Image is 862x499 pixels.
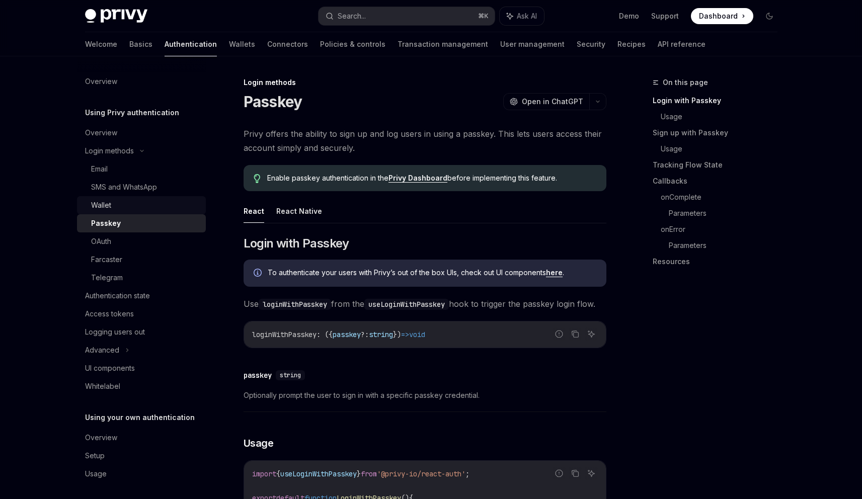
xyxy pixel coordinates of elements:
span: Privy offers the ability to sign up and log users in using a passkey. This lets users access thei... [244,127,606,155]
span: Dashboard [699,11,738,21]
div: Overview [85,127,117,139]
div: Setup [85,450,105,462]
span: Usage [244,436,274,450]
div: Advanced [85,344,119,356]
a: Usage [77,465,206,483]
span: void [409,330,425,339]
button: Toggle dark mode [761,8,777,24]
span: import [252,469,276,478]
a: Authentication state [77,287,206,305]
a: Logging users out [77,323,206,341]
a: Overview [77,429,206,447]
span: On this page [663,76,708,89]
h5: Using Privy authentication [85,107,179,119]
span: Enable passkey authentication in the before implementing this feature. [267,173,596,183]
span: useLoginWithPasskey [280,469,357,478]
a: Access tokens [77,305,206,323]
a: Demo [619,11,639,21]
a: Policies & controls [320,32,385,56]
a: Tracking Flow State [653,157,786,173]
a: Usage [661,141,786,157]
a: Overview [77,124,206,142]
span: from [361,469,377,478]
a: Login with Passkey [653,93,786,109]
div: Search... [338,10,366,22]
span: ⌘ K [478,12,489,20]
a: Wallets [229,32,255,56]
code: useLoginWithPasskey [364,299,449,310]
a: UI components [77,359,206,377]
div: Farcaster [91,254,122,266]
a: Authentication [165,32,217,56]
div: Login methods [244,77,606,88]
code: loginWithPasskey [259,299,331,310]
a: Passkey [77,214,206,232]
div: Wallet [91,199,111,211]
h5: Using your own authentication [85,411,195,424]
button: Report incorrect code [553,327,566,341]
a: Wallet [77,196,206,214]
span: loginWithPasskey [252,330,317,339]
a: Parameters [669,237,786,254]
span: passkey [333,330,361,339]
div: Email [91,163,108,175]
span: Use from the hook to trigger the passkey login flow. [244,297,606,311]
span: }) [393,330,401,339]
button: React [244,199,264,223]
span: string [369,330,393,339]
button: Ask AI [585,467,598,480]
div: UI components [85,362,135,374]
img: dark logo [85,9,147,23]
div: Whitelabel [85,380,120,392]
a: Basics [129,32,152,56]
a: Recipes [617,32,646,56]
div: Overview [85,75,117,88]
a: Dashboard [691,8,753,24]
span: ?: [361,330,369,339]
button: Open in ChatGPT [503,93,589,110]
a: SMS and WhatsApp [77,178,206,196]
button: Copy the contents from the code block [569,327,582,341]
span: To authenticate your users with Privy’s out of the box UIs, check out UI components . [268,268,596,278]
div: Telegram [91,272,123,284]
span: : ({ [317,330,333,339]
a: Privy Dashboard [388,174,447,183]
a: Usage [661,109,786,125]
div: Access tokens [85,308,134,320]
a: Callbacks [653,173,786,189]
a: Resources [653,254,786,270]
a: Farcaster [77,251,206,269]
div: Authentication state [85,290,150,302]
a: Parameters [669,205,786,221]
a: Security [577,32,605,56]
button: Report incorrect code [553,467,566,480]
span: { [276,469,280,478]
a: User management [500,32,565,56]
span: '@privy-io/react-auth' [377,469,465,478]
div: Usage [85,468,107,480]
span: => [401,330,409,339]
svg: Info [254,269,264,279]
span: ; [465,469,469,478]
a: Email [77,160,206,178]
button: Ask AI [500,7,544,25]
span: } [357,469,361,478]
div: SMS and WhatsApp [91,181,157,193]
a: API reference [658,32,706,56]
a: Setup [77,447,206,465]
div: Login methods [85,145,134,157]
span: Ask AI [517,11,537,21]
a: Overview [77,72,206,91]
a: Welcome [85,32,117,56]
button: React Native [276,199,322,223]
div: OAuth [91,235,111,247]
a: here [546,268,563,277]
span: Open in ChatGPT [522,97,583,107]
button: Copy the contents from the code block [569,467,582,480]
a: onError [661,221,786,237]
svg: Tip [254,174,261,183]
h1: Passkey [244,93,302,111]
a: Sign up with Passkey [653,125,786,141]
a: Support [651,11,679,21]
span: string [280,371,301,379]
